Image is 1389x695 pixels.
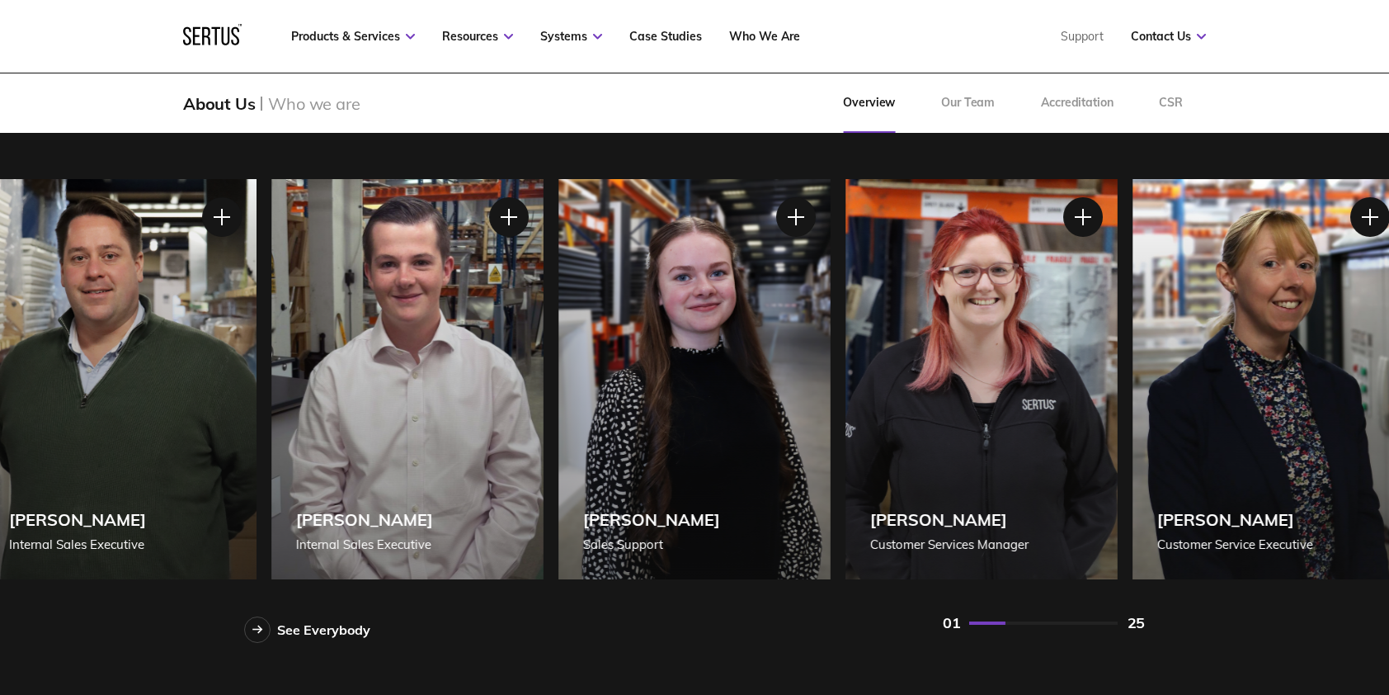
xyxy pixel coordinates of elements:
iframe: Chat Widget [1092,504,1389,695]
a: Case Studies [629,29,702,44]
div: About Us [183,93,255,114]
div: Internal Sales Executive [296,535,433,555]
div: [PERSON_NAME] [296,509,433,530]
a: Products & Services [291,29,415,44]
div: Customer Services Manager [870,535,1029,555]
a: Support [1061,29,1104,44]
a: Systems [540,29,602,44]
div: [PERSON_NAME] [9,509,146,530]
a: Contact Us [1131,29,1206,44]
a: Our Team [918,73,1018,133]
a: Resources [442,29,513,44]
div: See Everybody [277,622,370,638]
div: [PERSON_NAME] [870,509,1029,530]
div: Who we are [268,93,360,114]
a: Accreditation [1018,73,1136,133]
a: CSR [1136,73,1206,133]
div: [PERSON_NAME] [583,509,720,530]
div: Chat-Widget [1092,504,1389,695]
div: 01 [943,613,960,632]
div: Sales Support [583,535,720,555]
a: See Everybody [244,617,370,643]
a: Who We Are [729,29,800,44]
div: Internal Sales Executive [9,535,146,555]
